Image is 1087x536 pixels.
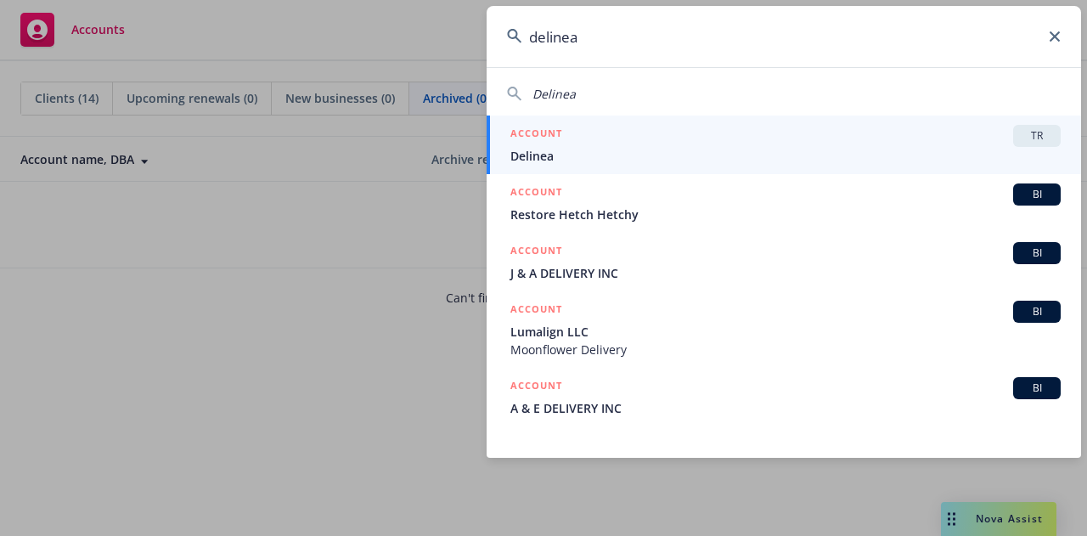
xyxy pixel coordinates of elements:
a: ACCOUNTBIRestore Hetch Hetchy [487,174,1081,233]
h5: ACCOUNT [510,301,562,321]
span: TR [1020,128,1054,144]
a: ACCOUNTBILumalign LLCMoonflower Delivery [487,291,1081,368]
span: Delinea [532,86,576,102]
h5: ACCOUNT [510,377,562,398]
span: Delinea [510,147,1061,165]
a: ACCOUNTTRDelinea [487,116,1081,174]
a: ACCOUNTBIJ & A DELIVERY INC [487,233,1081,291]
span: Moonflower Delivery [510,341,1061,358]
span: BI [1020,187,1054,202]
span: BI [1020,381,1054,396]
span: BI [1020,304,1054,319]
span: Restore Hetch Hetchy [510,206,1061,223]
h5: ACCOUNT [510,183,562,204]
span: Lumalign LLC [510,323,1061,341]
span: A & E DELIVERY INC [510,399,1061,417]
h5: ACCOUNT [510,242,562,262]
span: BI [1020,245,1054,261]
span: J & A DELIVERY INC [510,264,1061,282]
input: Search... [487,6,1081,67]
a: ACCOUNTBIA & E DELIVERY INC [487,368,1081,426]
h5: ACCOUNT [510,125,562,145]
